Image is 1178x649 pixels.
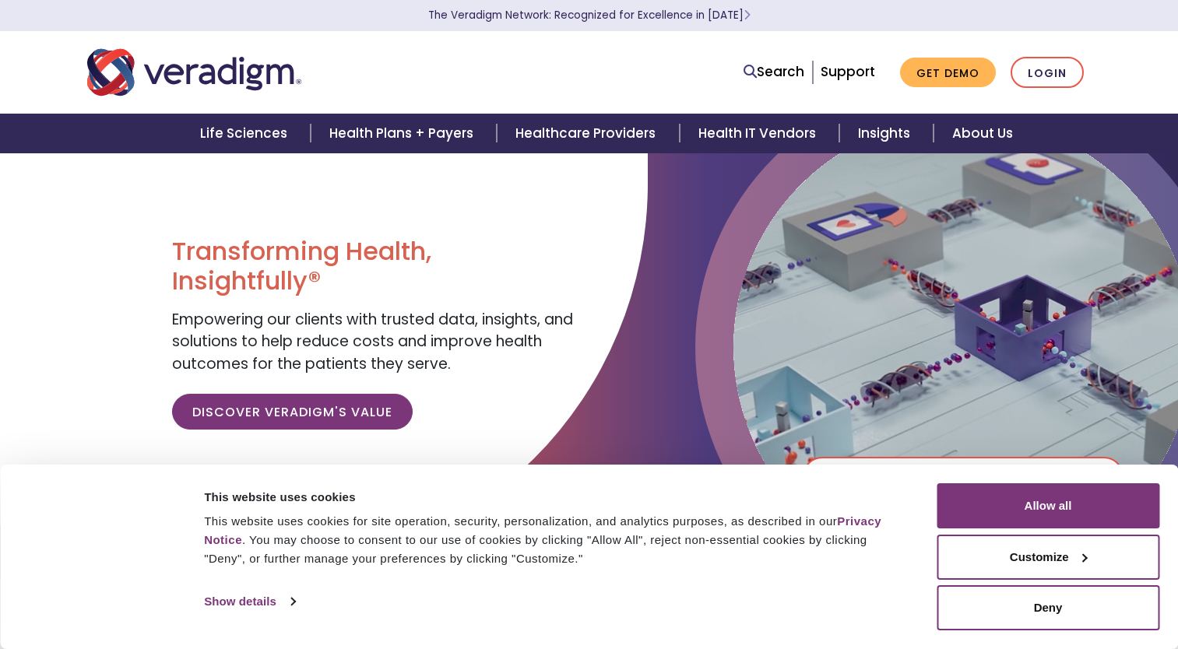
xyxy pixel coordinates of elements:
a: Search [744,61,804,82]
a: Login [1011,57,1084,89]
span: Learn More [744,8,751,23]
button: Deny [937,585,1159,630]
a: About Us [934,114,1032,153]
h1: Transforming Health, Insightfully® [172,237,577,296]
a: Discover Veradigm's Value [172,394,413,430]
a: Insights [839,114,934,153]
button: Customize [937,535,1159,580]
div: This website uses cookies [204,488,902,507]
a: Life Sciences [181,114,311,153]
a: The Veradigm Network: Recognized for Excellence in [DATE]Learn More [428,8,751,23]
a: Support [821,62,875,81]
a: Health Plans + Payers [311,114,497,153]
button: Allow all [937,483,1159,528]
a: Show details [204,590,294,613]
div: This website uses cookies for site operation, security, personalization, and analytics purposes, ... [204,512,902,568]
a: Healthcare Providers [497,114,679,153]
span: Empowering our clients with trusted data, insights, and solutions to help reduce costs and improv... [172,309,573,374]
a: Health IT Vendors [680,114,839,153]
a: Get Demo [900,58,996,88]
img: Veradigm logo [87,47,301,98]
